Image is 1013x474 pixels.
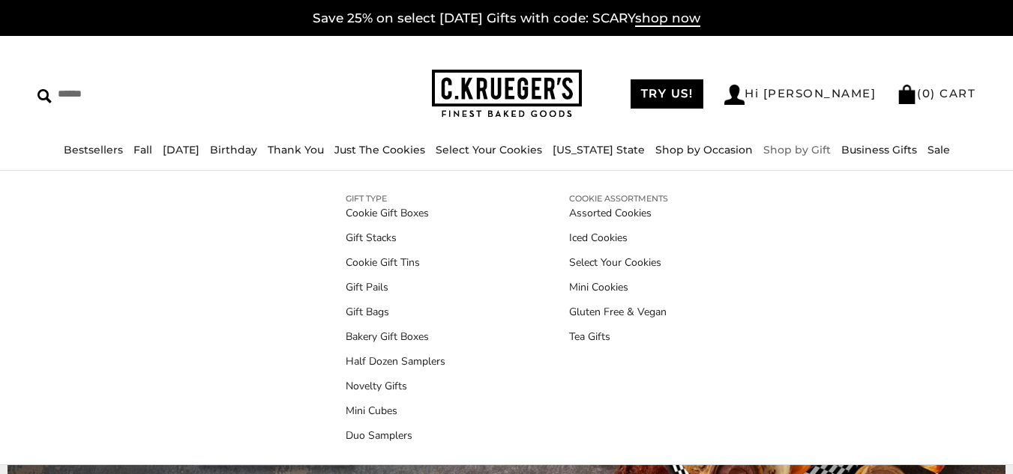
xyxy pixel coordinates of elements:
a: Shop by Occasion [655,143,753,157]
a: (0) CART [897,86,976,100]
a: Iced Cookies [569,230,668,246]
a: Fall [133,143,152,157]
a: Hi [PERSON_NAME] [724,85,876,105]
a: Birthday [210,143,257,157]
span: shop now [635,10,700,27]
a: Select Your Cookies [569,255,668,270]
a: Gift Stacks [346,230,445,246]
a: Gift Bags [346,304,445,320]
span: 0 [922,86,931,100]
img: Account [724,85,745,105]
a: Tea Gifts [569,329,668,344]
img: C.KRUEGER'S [432,70,582,118]
a: Just The Cookies [334,143,425,157]
a: Cookie Gift Boxes [346,205,445,221]
img: Bag [897,85,917,104]
a: TRY US! [631,79,704,109]
a: Sale [928,143,950,157]
a: Gift Pails [346,279,445,295]
a: Save 25% on select [DATE] Gifts with code: SCARYshop now [313,10,700,27]
input: Search [37,82,255,106]
a: Shop by Gift [763,143,831,157]
a: Thank You [268,143,324,157]
a: Mini Cookies [569,279,668,295]
a: Half Dozen Samplers [346,353,445,369]
a: Mini Cubes [346,403,445,419]
a: Bakery Gift Boxes [346,329,445,344]
a: Select Your Cookies [436,143,542,157]
a: Novelty Gifts [346,378,445,394]
img: Search [37,89,52,103]
a: Bestsellers [64,143,123,157]
a: Business Gifts [841,143,917,157]
a: COOKIE ASSORTMENTS [569,192,668,205]
a: Assorted Cookies [569,205,668,221]
a: [DATE] [163,143,199,157]
a: Cookie Gift Tins [346,255,445,270]
a: GIFT TYPE [346,192,445,205]
a: [US_STATE] State [553,143,645,157]
a: Gluten Free & Vegan [569,304,668,320]
a: Duo Samplers [346,428,445,443]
